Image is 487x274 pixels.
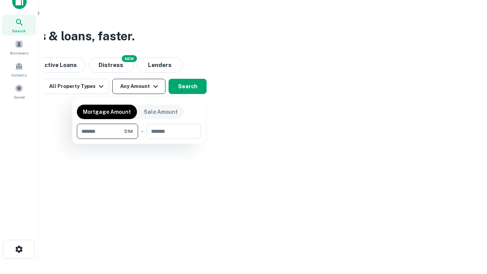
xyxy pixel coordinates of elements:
p: Sale Amount [144,108,178,116]
iframe: Chat Widget [449,213,487,250]
span: $1M [124,128,133,135]
p: Mortgage Amount [83,108,131,116]
div: - [141,124,143,139]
